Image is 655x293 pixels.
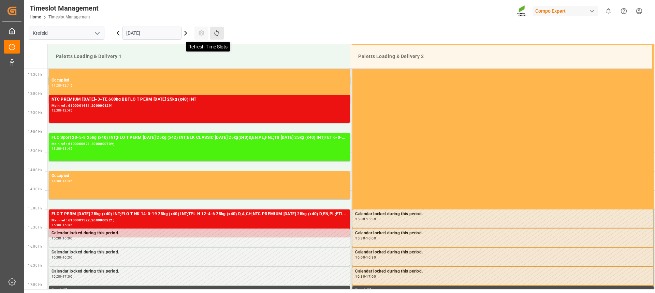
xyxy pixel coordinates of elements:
[28,149,42,153] span: 13:30 Hr
[52,77,347,84] div: Occupied
[52,147,61,150] div: 13:00
[28,206,42,210] span: 15:00 Hr
[52,230,347,237] div: Calendar locked during this period.
[28,111,42,115] span: 12:30 Hr
[52,268,347,275] div: Calendar locked during this period.
[62,256,72,259] div: 16:30
[61,237,62,240] div: -
[517,5,528,17] img: Screenshot%202023-09-29%20at%2010.02.21.png_1712312052.png
[28,225,42,229] span: 15:30 Hr
[355,256,365,259] div: 16:00
[92,28,102,39] button: open menu
[52,237,61,240] div: 15:30
[365,256,366,259] div: -
[62,179,72,182] div: 14:45
[616,3,631,19] button: Help Center
[365,218,366,221] div: -
[62,147,72,150] div: 13:45
[61,223,62,226] div: -
[52,173,347,179] div: Occupied
[52,275,61,278] div: 16:30
[61,109,62,112] div: -
[366,218,376,221] div: 15:30
[533,4,601,17] button: Compo Expert
[355,218,365,221] div: 15:00
[365,275,366,278] div: -
[366,256,376,259] div: 16:30
[355,268,651,275] div: Calendar locked during this period.
[62,109,72,112] div: 12:45
[52,223,61,226] div: 15:00
[29,27,104,40] input: Type to search/select
[365,237,366,240] div: -
[366,275,376,278] div: 17:00
[533,6,598,16] div: Compo Expert
[52,134,347,141] div: FLO Sport 20-5-8 25kg (x40) INT;FLO T PERM [DATE] 25kg (x42) INT;BLK CLASSIC [DATE] 25kg(x40)D,EN...
[62,237,72,240] div: 16:00
[366,237,376,240] div: 16:00
[61,275,62,278] div: -
[355,275,365,278] div: 16:30
[52,218,347,223] div: Main ref : 6100001522, 2000000221;
[52,179,61,182] div: 14:00
[61,84,62,87] div: -
[28,130,42,134] span: 13:00 Hr
[52,109,61,112] div: 12:00
[601,3,616,19] button: show 0 new notifications
[52,84,61,87] div: 11:30
[62,275,72,278] div: 17:00
[62,223,72,226] div: 15:45
[28,187,42,191] span: 14:30 Hr
[52,249,347,256] div: Calendar locked during this period.
[355,211,651,218] div: Calendar locked during this period.
[53,50,344,63] div: Paletts Loading & Delivery 1
[52,141,347,147] div: Main ref : 6100000621, 2000000709;
[30,15,41,19] a: Home
[355,230,651,237] div: Calendar locked during this period.
[30,3,99,13] div: Timeslot Management
[28,245,42,248] span: 16:00 Hr
[61,147,62,150] div: -
[28,283,42,287] span: 17:00 Hr
[61,256,62,259] div: -
[28,92,42,96] span: 12:00 Hr
[122,27,181,40] input: DD.MM.YYYY
[52,96,347,103] div: NTC PREMIUM [DATE]+3+TE 600kg BBFLO T PERM [DATE] 25kg (x40) INT
[28,73,42,76] span: 11:30 Hr
[28,264,42,267] span: 16:30 Hr
[355,50,646,63] div: Paletts Loading & Delivery 2
[52,211,347,218] div: FLO T PERM [DATE] 25kg (x40) INT;FLO T NK 14-0-19 25kg (x40) INT;TPL N 12-4-6 25kg (x40) D,A,CH;N...
[52,103,347,109] div: Main ref : 6100001481, 2000001291
[28,168,42,172] span: 14:00 Hr
[62,84,72,87] div: 12:15
[52,256,61,259] div: 16:00
[61,179,62,182] div: -
[355,237,365,240] div: 15:30
[355,249,651,256] div: Calendar locked during this period.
